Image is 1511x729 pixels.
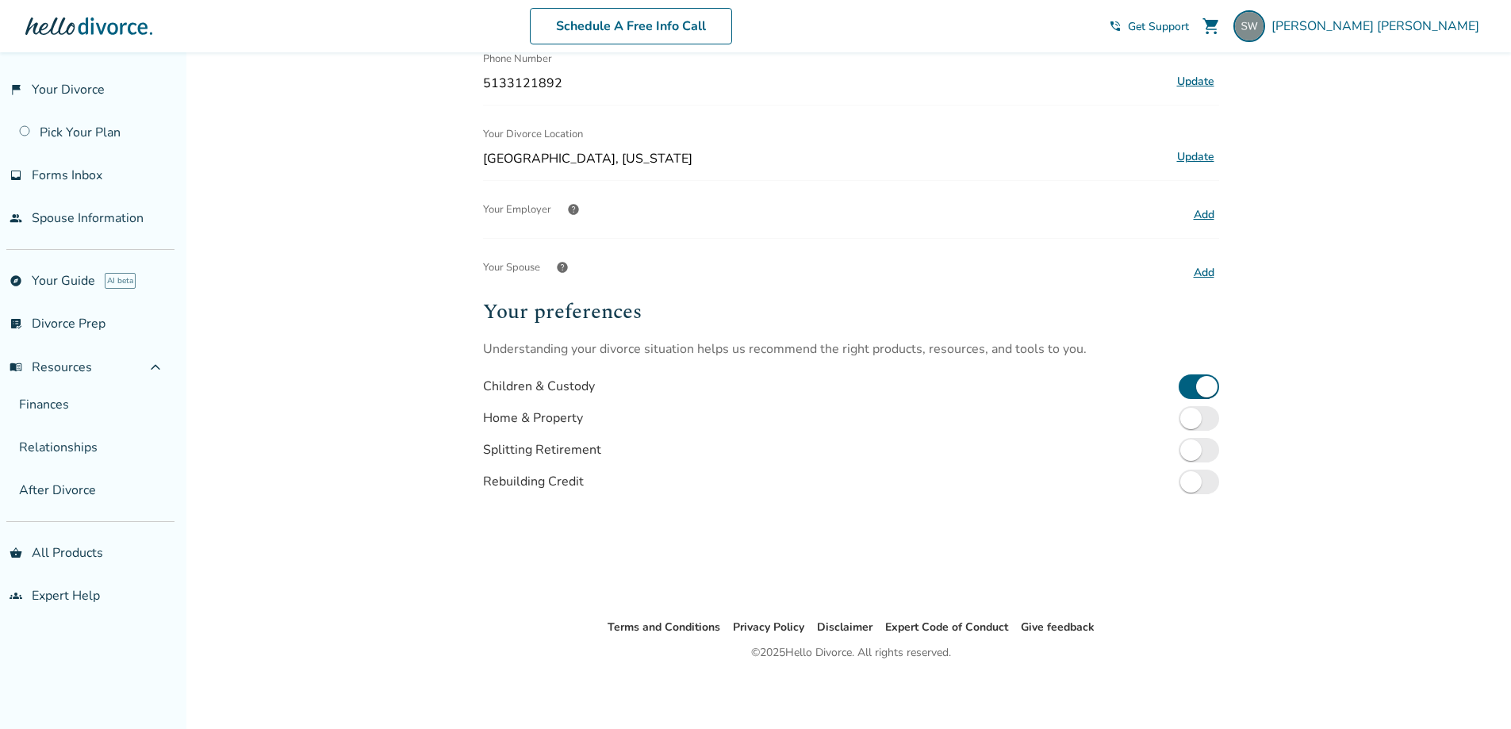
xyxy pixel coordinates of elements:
[567,203,580,216] span: help
[733,620,804,635] a: Privacy Policy
[483,473,584,490] div: Rebuilding Credit
[483,150,1166,167] span: [GEOGRAPHIC_DATA], [US_STATE]
[483,251,540,283] span: Your Spouse
[530,8,732,44] a: Schedule A Free Info Call
[105,273,136,289] span: AI beta
[483,378,595,395] div: Children & Custody
[483,118,583,150] span: Your Divorce Location
[10,212,22,224] span: people
[10,547,22,559] span: shopping_basket
[1109,20,1122,33] span: phone_in_talk
[817,618,872,637] li: Disclaimer
[1128,19,1189,34] span: Get Support
[10,169,22,182] span: inbox
[10,361,22,374] span: menu_book
[1109,19,1189,34] a: phone_in_talkGet Support
[483,441,601,459] div: Splitting Retirement
[608,620,720,635] a: Terms and Conditions
[483,296,1219,328] h2: Your preferences
[10,83,22,96] span: flag_2
[483,340,1219,358] p: Understanding your divorce situation helps us recommend the right products, resources, and tools ...
[10,589,22,602] span: groups
[1189,263,1219,283] button: Add
[1202,17,1221,36] span: shopping_cart
[1172,71,1219,92] button: Update
[483,75,1166,92] span: 5133121892
[483,409,583,427] div: Home & Property
[32,167,102,184] span: Forms Inbox
[1189,205,1219,225] button: Add
[10,317,22,330] span: list_alt_check
[1172,147,1219,167] button: Update
[556,261,569,274] span: help
[1432,653,1511,729] iframe: Chat Widget
[483,43,552,75] span: Phone Number
[10,359,92,376] span: Resources
[885,620,1008,635] a: Expert Code of Conduct
[1271,17,1486,35] span: [PERSON_NAME] [PERSON_NAME]
[1233,10,1265,42] img: staceyaward1@gmail.com
[10,274,22,287] span: explore
[1021,618,1095,637] li: Give feedback
[146,358,165,377] span: expand_less
[751,643,951,662] div: © 2025 Hello Divorce. All rights reserved.
[483,194,551,225] span: Your Employer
